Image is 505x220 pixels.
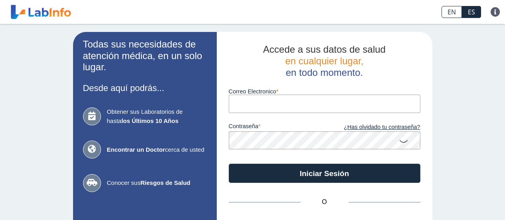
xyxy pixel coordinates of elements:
span: cerca de usted [107,145,207,155]
button: Iniciar Sesión [229,164,420,183]
b: Encontrar un Doctor [107,146,165,153]
span: en cualquier lugar, [285,55,363,66]
span: en todo momento. [286,67,363,78]
h2: Todas sus necesidades de atención médica, en un solo lugar. [83,39,207,73]
span: O [301,197,349,207]
h3: Desde aquí podrás... [83,83,207,93]
a: ¿Has olvidado tu contraseña? [325,123,420,132]
a: EN [442,6,462,18]
label: Correo Electronico [229,88,420,95]
b: los Últimos 10 Años [121,117,178,124]
span: Obtener sus Laboratorios de hasta [107,107,207,125]
span: Conocer sus [107,178,207,188]
span: Accede a sus datos de salud [263,44,386,55]
a: ES [462,6,481,18]
label: contraseña [229,123,325,132]
b: Riesgos de Salud [141,179,190,186]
